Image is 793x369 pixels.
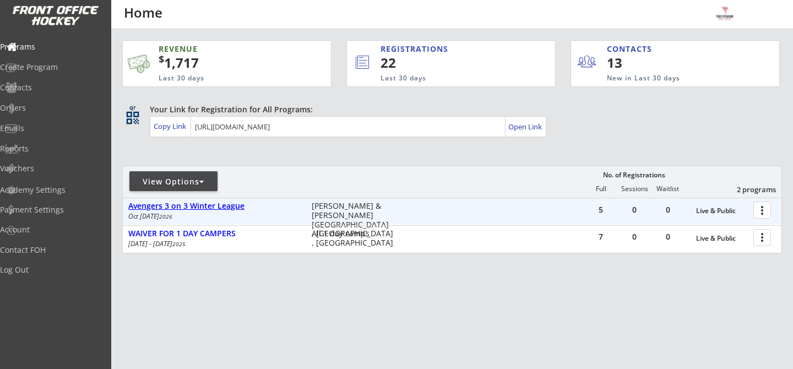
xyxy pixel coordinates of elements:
[312,229,398,248] div: All 1 day camps , [GEOGRAPHIC_DATA]
[381,53,518,72] div: 22
[753,229,771,246] button: more_vert
[607,74,728,83] div: New in Last 30 days
[150,104,748,115] div: Your Link for Registration for All Programs:
[154,121,188,131] div: Copy Link
[381,44,506,55] div: REGISTRATIONS
[651,185,684,193] div: Waitlist
[159,74,280,83] div: Last 30 days
[312,202,398,238] div: [PERSON_NAME] & [PERSON_NAME][GEOGRAPHIC_DATA] , [GEOGRAPHIC_DATA]
[129,176,218,187] div: View Options
[128,202,300,211] div: Avengers 3 on 3 Winter League
[508,122,543,132] div: Open Link
[172,240,186,248] em: 2025
[159,52,164,66] sup: $
[159,53,296,72] div: 1,717
[381,74,510,83] div: Last 30 days
[651,233,685,241] div: 0
[618,233,651,241] div: 0
[753,202,771,219] button: more_vert
[618,185,651,193] div: Sessions
[719,184,776,194] div: 2 programs
[618,206,651,214] div: 0
[508,119,543,134] a: Open Link
[607,44,657,55] div: CONTACTS
[607,53,675,72] div: 13
[159,44,280,55] div: REVENUE
[696,235,748,242] div: Live & Public
[159,213,172,220] em: 2026
[584,206,617,214] div: 5
[584,185,617,193] div: Full
[124,110,141,126] button: qr_code
[128,213,297,220] div: Oct [DATE]
[696,207,748,215] div: Live & Public
[128,229,300,238] div: WAIVER FOR 1 DAY CAMPERS
[126,104,139,111] div: qr
[600,171,668,179] div: No. of Registrations
[584,233,617,241] div: 7
[651,206,685,214] div: 0
[128,241,297,247] div: [DATE] - [DATE]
